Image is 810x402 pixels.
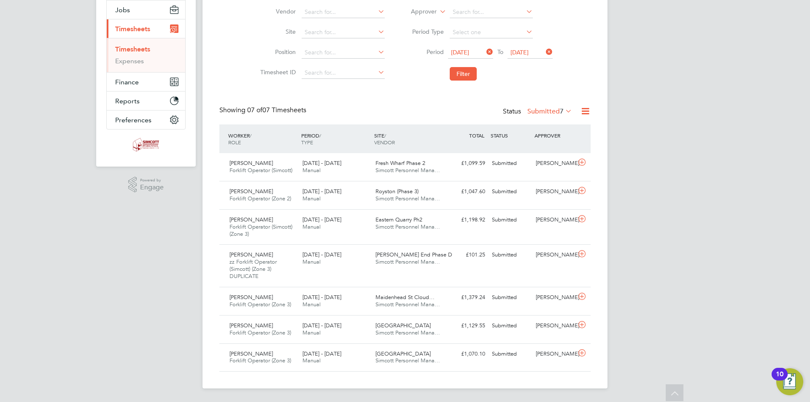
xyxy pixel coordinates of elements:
[375,322,431,329] span: [GEOGRAPHIC_DATA]
[229,223,292,237] span: Forklift Operator (Simcott) (Zone 3)
[107,0,185,19] button: Jobs
[375,195,440,202] span: Simcott Personnel Mana…
[532,291,576,305] div: [PERSON_NAME]
[302,258,321,265] span: Manual
[115,97,140,105] span: Reports
[302,223,321,230] span: Manual
[375,350,431,357] span: [GEOGRAPHIC_DATA]
[445,319,489,333] div: £1,129.55
[115,116,151,124] span: Preferences
[250,132,251,139] span: /
[532,128,576,143] div: APPROVER
[532,319,576,333] div: [PERSON_NAME]
[115,45,150,53] a: Timesheets
[375,301,440,308] span: Simcott Personnel Mana…
[133,138,159,151] img: simcott-logo-retina.png
[489,248,532,262] div: Submitted
[302,188,341,195] span: [DATE] - [DATE]
[375,329,440,336] span: Simcott Personnel Mana…
[532,213,576,227] div: [PERSON_NAME]
[107,111,185,129] button: Preferences
[495,46,506,57] span: To
[445,291,489,305] div: £1,379.24
[115,6,130,14] span: Jobs
[302,301,321,308] span: Manual
[302,357,321,364] span: Manual
[532,185,576,199] div: [PERSON_NAME]
[489,347,532,361] div: Submitted
[532,347,576,361] div: [PERSON_NAME]
[450,6,533,18] input: Search for...
[229,167,292,174] span: Forklift Operator (Simcott)
[115,57,144,65] a: Expenses
[229,350,273,357] span: [PERSON_NAME]
[228,139,241,146] span: ROLE
[229,159,273,167] span: [PERSON_NAME]
[532,156,576,170] div: [PERSON_NAME]
[445,156,489,170] div: £1,099.59
[451,49,469,56] span: [DATE]
[229,258,277,280] span: zz Forklift Operator (Simcott) (Zone 3) DUPLICATE
[489,185,532,199] div: Submitted
[375,294,435,301] span: Maidenhead St Cloud…
[115,25,150,33] span: Timesheets
[229,216,273,223] span: [PERSON_NAME]
[229,329,291,336] span: Forklift Operator (Zone 3)
[302,322,341,329] span: [DATE] - [DATE]
[489,128,532,143] div: STATUS
[302,167,321,174] span: Manual
[229,301,291,308] span: Forklift Operator (Zone 3)
[258,8,296,15] label: Vendor
[489,156,532,170] div: Submitted
[375,216,422,223] span: Eastern Quarry Ph2
[229,251,273,258] span: [PERSON_NAME]
[247,106,306,114] span: 07 Timesheets
[374,139,395,146] span: VENDOR
[302,67,385,79] input: Search for...
[319,132,321,139] span: /
[258,28,296,35] label: Site
[219,106,308,115] div: Showing
[302,216,341,223] span: [DATE] - [DATE]
[106,138,186,151] a: Go to home page
[375,251,452,258] span: [PERSON_NAME] End Phase D
[776,368,803,395] button: Open Resource Center, 10 new notifications
[107,73,185,91] button: Finance
[301,139,313,146] span: TYPE
[469,132,484,139] span: TOTAL
[372,128,445,150] div: SITE
[107,19,185,38] button: Timesheets
[229,294,273,301] span: [PERSON_NAME]
[489,291,532,305] div: Submitted
[302,159,341,167] span: [DATE] - [DATE]
[115,78,139,86] span: Finance
[450,67,477,81] button: Filter
[258,48,296,56] label: Position
[399,8,437,16] label: Approver
[375,223,440,230] span: Simcott Personnel Mana…
[302,47,385,59] input: Search for...
[128,177,164,193] a: Powered byEngage
[107,38,185,72] div: Timesheets
[503,106,574,118] div: Status
[560,107,564,116] span: 7
[229,188,273,195] span: [PERSON_NAME]
[226,128,299,150] div: WORKER
[375,167,440,174] span: Simcott Personnel Mana…
[406,28,444,35] label: Period Type
[302,6,385,18] input: Search for...
[375,159,425,167] span: Fresh Wharf Phase 2
[229,195,291,202] span: Forklift Operator (Zone 2)
[229,357,291,364] span: Forklift Operator (Zone 3)
[776,374,783,385] div: 10
[489,319,532,333] div: Submitted
[445,248,489,262] div: £101.25
[302,27,385,38] input: Search for...
[527,107,572,116] label: Submitted
[532,248,576,262] div: [PERSON_NAME]
[445,347,489,361] div: £1,070.10
[302,195,321,202] span: Manual
[302,329,321,336] span: Manual
[375,258,440,265] span: Simcott Personnel Mana…
[140,177,164,184] span: Powered by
